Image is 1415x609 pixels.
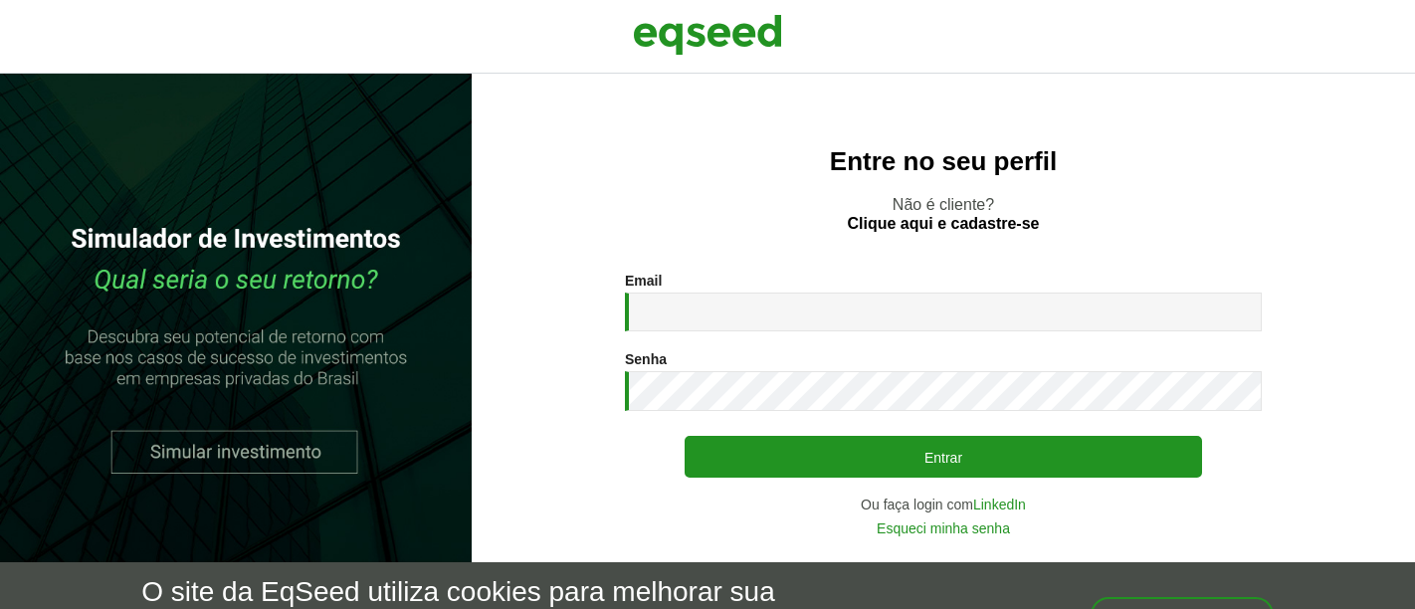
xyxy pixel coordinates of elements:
[685,436,1202,478] button: Entrar
[625,274,662,288] label: Email
[848,216,1040,232] a: Clique aqui e cadastre-se
[633,10,782,60] img: EqSeed Logo
[973,498,1026,511] a: LinkedIn
[511,147,1375,176] h2: Entre no seu perfil
[877,521,1010,535] a: Esqueci minha senha
[511,195,1375,233] p: Não é cliente?
[625,498,1262,511] div: Ou faça login com
[625,352,667,366] label: Senha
